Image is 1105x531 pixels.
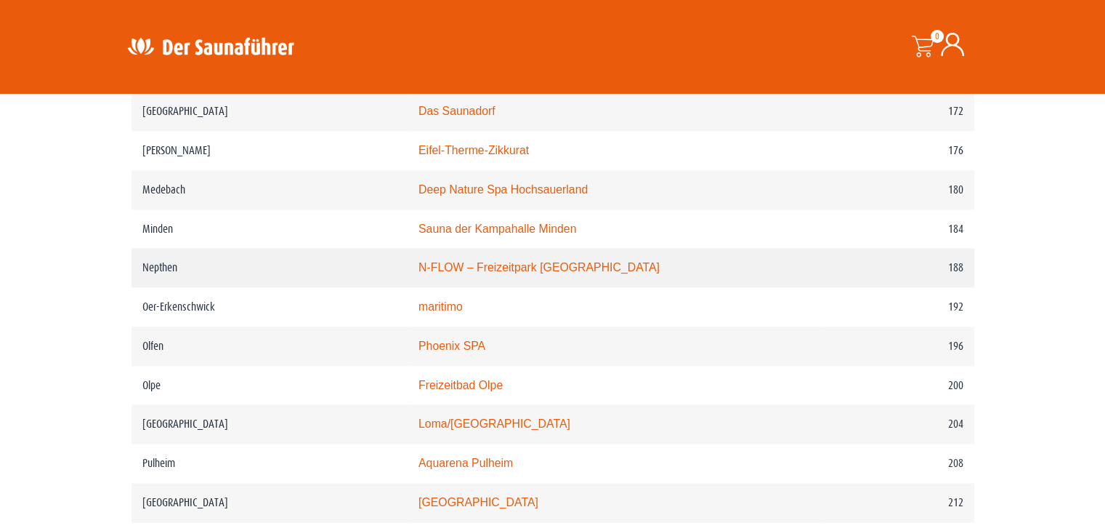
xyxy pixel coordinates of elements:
td: Olpe [131,366,408,405]
td: [GEOGRAPHIC_DATA] [131,404,408,444]
td: Olfen [131,327,408,366]
td: Pulheim [131,444,408,483]
a: Das Saunadorf [418,105,495,117]
a: Freizeitbad Olpe [418,379,503,391]
td: Minden [131,209,408,249]
td: 196 [822,327,974,366]
td: 172 [822,92,974,131]
td: 208 [822,444,974,483]
td: Nepthen [131,248,408,287]
a: Sauna der Kampahalle Minden [418,223,576,235]
td: 200 [822,366,974,405]
a: Phoenix SPA [418,340,485,352]
td: 192 [822,287,974,327]
td: [GEOGRAPHIC_DATA] [131,92,408,131]
td: Oer-Erkenschwick [131,287,408,327]
a: N-FLOW – Freizeitpark [GEOGRAPHIC_DATA] [418,261,660,274]
a: maritimo [418,300,463,313]
a: Loma/[GEOGRAPHIC_DATA] [418,418,570,430]
td: [GEOGRAPHIC_DATA] [131,483,408,522]
a: Deep Nature Spa Hochsauerland [418,183,588,196]
td: 212 [822,483,974,522]
td: [PERSON_NAME] [131,131,408,170]
td: 176 [822,131,974,170]
a: Aquarena Pulheim [418,457,513,469]
a: [GEOGRAPHIC_DATA] [418,496,538,508]
td: 204 [822,404,974,444]
span: 0 [931,30,944,43]
td: Medebach [131,170,408,209]
a: Eifel-Therme-Zikkurat [418,144,529,156]
td: 188 [822,248,974,287]
td: 184 [822,209,974,249]
td: 180 [822,170,974,209]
